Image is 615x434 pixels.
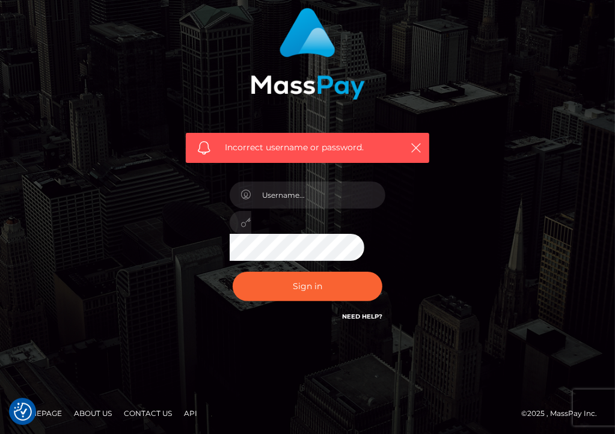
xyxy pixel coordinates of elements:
input: Username... [251,182,386,209]
a: API [179,404,202,423]
img: MassPay Login [251,8,365,100]
a: Contact Us [119,404,177,423]
button: Sign in [233,272,383,301]
a: Homepage [13,404,67,423]
span: Incorrect username or password. [225,141,396,154]
img: Revisit consent button [14,403,32,421]
button: Consent Preferences [14,403,32,421]
div: © 2025 , MassPay Inc. [521,407,606,420]
a: About Us [69,404,117,423]
a: Need Help? [342,313,382,320]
